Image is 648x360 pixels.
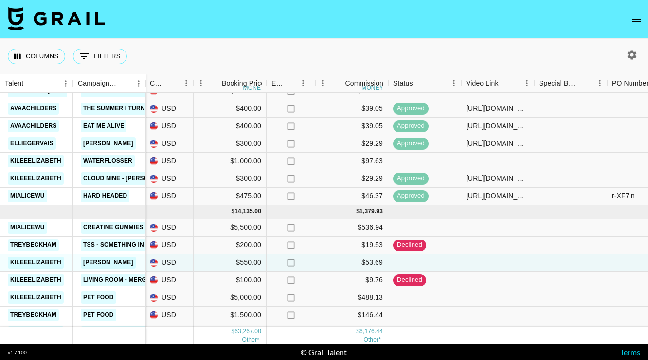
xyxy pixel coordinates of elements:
div: USD [145,100,194,118]
button: Sort [165,76,179,90]
button: Menu [447,76,461,90]
span: approved [393,174,429,183]
div: $29.29 [315,170,388,188]
button: Menu [194,76,208,90]
div: USD [145,153,194,170]
div: $300.00 [194,135,267,153]
a: avaachilders [8,120,59,132]
a: Jealous Type - Doja Cat [81,326,166,339]
button: open drawer [627,10,646,29]
button: Sort [579,76,593,90]
div: $300.00 [194,324,267,342]
a: kileeelizabeth [8,326,64,339]
a: Creatine Gummies [81,222,146,234]
a: TSS - Something In The Way [81,239,175,251]
div: $5,000.00 [194,289,267,307]
div: USD [145,272,194,289]
div: $39.05 [315,100,388,118]
a: Pet Food [81,309,116,321]
div: $9.76 [315,272,388,289]
div: 1,379.93 [360,207,383,216]
div: $53.69 [315,254,388,272]
div: Special Booking Type [539,74,579,93]
div: Booking Price [222,74,265,93]
div: USD [145,237,194,254]
div: $ [356,327,360,336]
div: USD [145,289,194,307]
div: $400.00 [194,100,267,118]
div: © Grail Talent [301,347,347,357]
div: https://www.tiktok.com/@elliegervais/video/7537430794042756365 [466,138,529,148]
a: waterflosser [81,155,135,167]
div: 14,135.00 [234,207,261,216]
div: USD [145,219,194,237]
a: The Summer I Turn Pretty - [PERSON_NAME] + Who's your Boyfriend [81,103,310,115]
button: Sort [499,76,512,90]
a: Cloud Nine - [PERSON_NAME] [81,172,178,185]
div: $97.63 [315,153,388,170]
div: Expenses: Remove Commission? [271,74,285,93]
button: Sort [331,76,345,90]
a: mialicewu [8,222,47,234]
button: Sort [118,77,131,90]
div: USD [145,307,194,324]
a: treybeckham [8,309,59,321]
div: money [243,85,265,91]
button: Select columns [8,49,65,64]
div: 6,176.44 [360,327,383,336]
div: Video Link [466,74,499,93]
div: $29.29 [315,324,388,342]
div: Status [388,74,461,93]
a: kileeelizabeth [8,257,64,269]
a: Terms [620,347,640,357]
div: Special Booking Type [534,74,607,93]
div: 63,267.00 [234,327,261,336]
div: $146.44 [315,307,388,324]
div: $46.37 [315,188,388,205]
div: https://www.tiktok.com/@kileeelizabeth/video/7538195561007123742 [466,173,529,183]
div: Commission [345,74,383,93]
span: approved [393,121,429,131]
div: $ [231,207,234,216]
button: Sort [23,77,37,90]
div: Status [393,74,413,93]
div: USD [145,118,194,135]
span: € 9.76 [363,336,381,343]
span: approved [393,104,429,113]
div: https://www.tiktok.com/@avaachilders/video/7539089537121783070 [466,121,529,131]
a: Eat Me Alive [81,120,126,132]
a: Living Room - Mergui & [PERSON_NAME] [PERSON_NAME] [81,274,264,286]
a: Pet Food [81,291,116,304]
span: approved [393,191,429,201]
button: Menu [179,76,194,90]
div: https://www.tiktok.com/@avaachilders/video/7538888455753944350 [466,103,529,113]
div: $475.00 [194,188,267,205]
div: USD [145,170,194,188]
button: Menu [58,76,73,91]
button: Menu [520,76,534,90]
div: $ [231,327,234,336]
div: Campaign (Type) [73,74,146,93]
div: Currency [145,74,194,93]
a: mialicewu [8,190,47,202]
a: kileeelizabeth [8,274,64,286]
div: USD [145,324,194,342]
button: Menu [296,76,310,90]
button: Menu [315,76,330,90]
span: declined [393,240,426,250]
div: $19.53 [315,237,388,254]
div: USD [145,135,194,153]
div: r-XF7ln [612,191,635,201]
a: avaachilders [8,103,59,115]
div: Expenses: Remove Commission? [267,74,315,93]
div: Currency [150,74,165,93]
span: € 100.00 [242,336,259,343]
a: elliegervais [8,137,56,150]
div: $300.00 [194,170,267,188]
div: USD [145,188,194,205]
div: Talent [5,74,23,93]
div: $39.05 [315,118,388,135]
img: Grail Talent [8,7,105,30]
div: $29.29 [315,135,388,153]
div: $536.94 [315,219,388,237]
